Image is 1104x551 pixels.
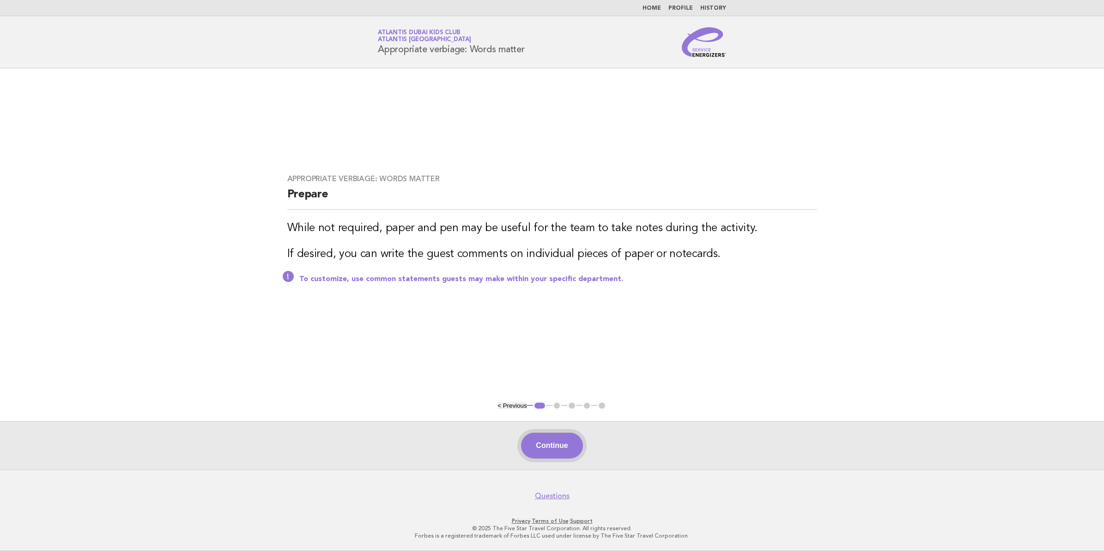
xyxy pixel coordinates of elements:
button: 1 [533,401,546,410]
p: © 2025 The Five Star Travel Corporation. All rights reserved. [269,525,835,532]
p: · · [269,517,835,525]
button: < Previous [497,402,527,409]
h2: Prepare [287,187,817,210]
a: History [700,6,726,11]
p: To customize, use common statements guests may make within your specific department. [299,275,817,284]
a: Privacy [512,518,530,524]
a: Profile [668,6,693,11]
a: Questions [535,491,570,501]
a: Home [643,6,661,11]
img: Service Energizers [682,27,726,57]
span: Atlantis [GEOGRAPHIC_DATA] [378,37,471,43]
h3: While not required, paper and pen may be useful for the team to take notes during the activity. [287,221,817,236]
button: Continue [521,433,582,459]
a: Atlantis Dubai Kids ClubAtlantis [GEOGRAPHIC_DATA] [378,30,471,43]
a: Terms of Use [532,518,569,524]
h1: Appropriate verbiage: Words matter [378,30,525,54]
h3: Appropriate verbiage: Words matter [287,174,817,184]
p: Forbes is a registered trademark of Forbes LLC used under license by The Five Star Travel Corpora... [269,532,835,539]
a: Support [570,518,593,524]
h3: If desired, you can write the guest comments on individual pieces of paper or notecards. [287,247,817,262]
